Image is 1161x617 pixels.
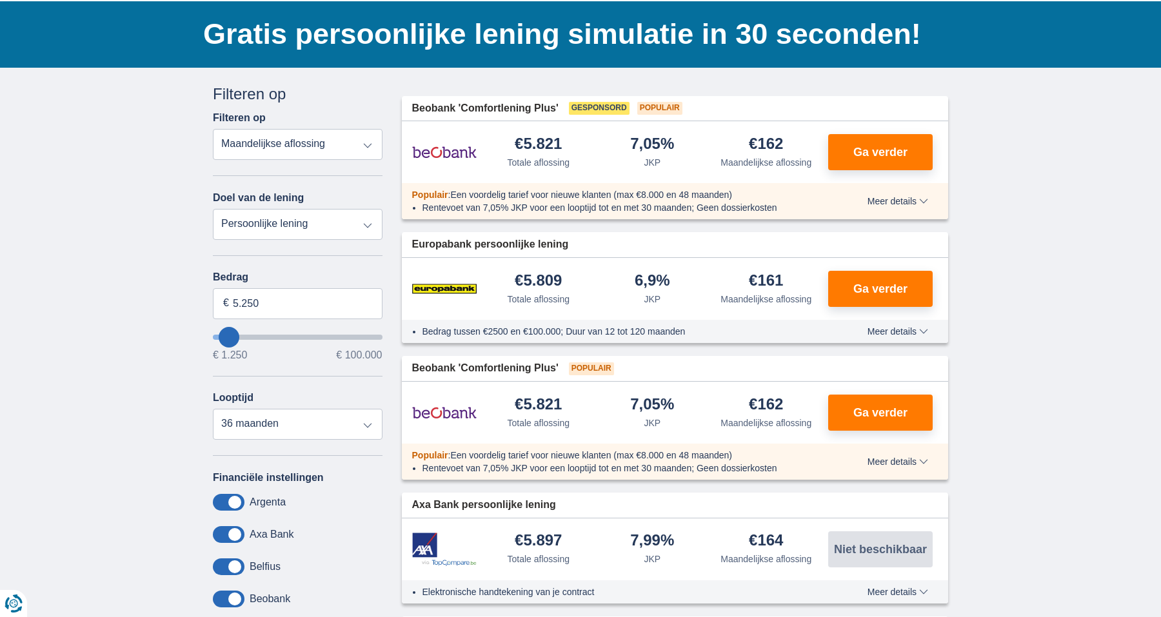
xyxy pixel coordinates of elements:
span: € 100.000 [336,350,382,360]
span: Beobank 'Comfortlening Plus' [412,101,559,116]
li: Rentevoet van 7,05% JKP voor een looptijd tot en met 30 maanden; Geen dossierkosten [422,462,820,475]
button: Meer details [858,326,938,337]
label: Argenta [250,496,286,508]
div: €164 [749,533,783,550]
label: Financiële instellingen [213,472,324,484]
label: Doel van de lening [213,192,304,204]
div: €5.821 [515,136,562,153]
div: Filteren op [213,83,382,105]
span: Meer details [868,457,928,466]
li: Bedrag tussen €2500 en €100.000; Duur van 12 tot 120 maanden [422,325,820,338]
span: Axa Bank persoonlijke lening [412,498,556,513]
span: € [223,296,229,311]
label: Belfius [250,561,281,573]
button: Ga verder [828,395,933,431]
div: 7,05% [630,136,674,153]
span: Meer details [868,197,928,206]
div: Totale aflossing [507,293,570,306]
div: JKP [644,293,660,306]
span: Populair [412,450,448,460]
div: €5.821 [515,397,562,414]
img: product.pl.alt Axa Bank [412,533,477,567]
div: €162 [749,136,783,153]
div: Totale aflossing [507,416,570,429]
button: Ga verder [828,271,933,307]
img: product.pl.alt Beobank [412,397,477,429]
span: Niet beschikbaar [834,544,927,555]
div: €162 [749,397,783,414]
button: Meer details [858,587,938,597]
div: Maandelijkse aflossing [720,293,811,306]
img: product.pl.alt Beobank [412,136,477,168]
div: €161 [749,273,783,290]
label: Axa Bank [250,529,293,540]
span: Gesponsord [569,102,630,115]
span: Europabank persoonlijke lening [412,237,569,252]
label: Filteren op [213,112,266,124]
div: Maandelijkse aflossing [720,553,811,565]
label: Bedrag [213,271,382,283]
span: Ga verder [853,407,908,418]
button: Ga verder [828,134,933,170]
div: 7,05% [630,397,674,414]
li: Elektronische handtekening van je contract [422,585,820,598]
div: JKP [644,553,660,565]
span: Een voordelig tarief voor nieuwe klanten (max €8.000 en 48 maanden) [450,190,732,200]
span: € 1.250 [213,350,247,360]
div: €5.809 [515,273,562,290]
span: Ga verder [853,283,908,295]
img: product.pl.alt Europabank [412,273,477,305]
span: Populair [637,102,682,115]
li: Rentevoet van 7,05% JKP voor een looptijd tot en met 30 maanden; Geen dossierkosten [422,201,820,214]
button: Meer details [858,196,938,206]
div: €5.897 [515,533,562,550]
div: JKP [644,156,660,169]
h1: Gratis persoonlijke lening simulatie in 30 seconden! [203,14,948,54]
div: Totale aflossing [507,156,570,169]
span: Meer details [868,587,928,596]
span: Populair [412,190,448,200]
span: Beobank 'Comfortlening Plus' [412,361,559,376]
div: Totale aflossing [507,553,570,565]
span: Meer details [868,327,928,336]
label: Beobank [250,593,290,605]
div: : [402,188,831,201]
label: Looptijd [213,392,253,404]
span: Ga verder [853,146,908,158]
span: Populair [569,362,614,375]
div: : [402,449,831,462]
span: Een voordelig tarief voor nieuwe klanten (max €8.000 en 48 maanden) [450,450,732,460]
button: Niet beschikbaar [828,531,933,567]
button: Meer details [858,456,938,467]
div: JKP [644,416,660,429]
div: Maandelijkse aflossing [720,416,811,429]
div: 6,9% [635,273,670,290]
div: Maandelijkse aflossing [720,156,811,169]
input: wantToBorrow [213,335,382,340]
div: 7,99% [630,533,674,550]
